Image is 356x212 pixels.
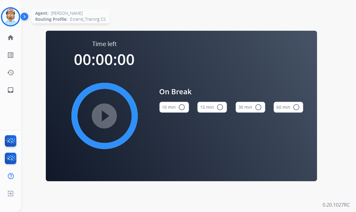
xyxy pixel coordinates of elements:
span: Routing Profile: [35,16,68,22]
button: 10 min [159,102,189,113]
span: Extend_Training CS [70,16,106,22]
mat-icon: radio_button_unchecked [216,104,224,111]
span: 00:00:00 [74,49,135,70]
mat-icon: history [7,69,14,76]
button: 60 min [274,102,303,113]
mat-icon: radio_button_unchecked [255,104,262,111]
button: 30 min [236,102,265,113]
button: 15 min [197,102,227,113]
p: 0.20.1027RC [323,201,350,208]
mat-icon: radio_button_unchecked [178,104,186,111]
span: Agent: [35,10,49,16]
mat-icon: home [7,34,14,41]
span: [PERSON_NAME] [51,10,83,16]
mat-icon: radio_button_unchecked [293,104,300,111]
mat-icon: inbox [7,86,14,94]
mat-icon: list_alt [7,51,14,59]
span: Time left [92,40,117,48]
span: On Break [159,86,304,97]
img: avatar [2,8,19,25]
